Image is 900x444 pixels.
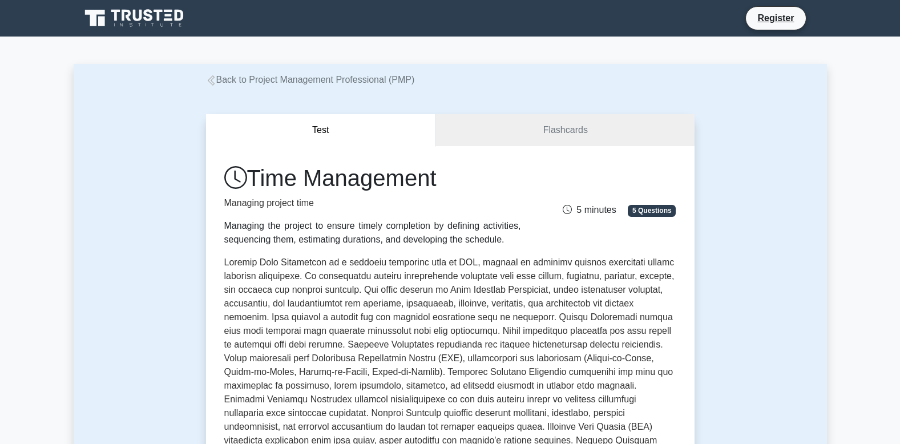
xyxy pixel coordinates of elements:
[224,164,521,192] h1: Time Management
[206,114,437,147] button: Test
[750,11,801,25] a: Register
[224,196,521,210] p: Managing project time
[224,219,521,247] div: Managing the project to ensure timely completion by defining activities, sequencing them, estimat...
[628,205,676,216] span: 5 Questions
[563,205,616,215] span: 5 minutes
[206,75,415,84] a: Back to Project Management Professional (PMP)
[436,114,694,147] a: Flashcards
